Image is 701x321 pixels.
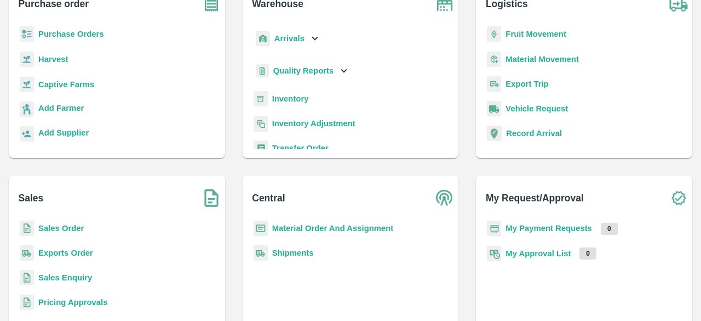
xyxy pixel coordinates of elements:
img: harvest [20,51,34,67]
div: Quality Reports [254,60,350,82]
img: harvest [20,76,34,93]
img: fruit [487,26,501,42]
a: Sales Enquiry [38,273,92,282]
img: reciept [20,26,34,42]
a: Sales Order [38,224,84,233]
b: Quality Reports [273,66,334,75]
a: Harvest [38,55,68,64]
b: Add Supplier [38,128,89,137]
img: farmer [20,102,34,117]
a: Record Arrival [506,129,562,138]
p: 0 [601,223,618,235]
a: Add Supplier [38,127,89,142]
img: delivery [487,76,501,92]
img: whInventory [254,91,268,107]
b: Sales [19,190,44,206]
b: Add Farmer [38,104,84,112]
a: My Payment Requests [505,224,592,233]
img: central [431,184,458,212]
img: shipments [254,245,268,261]
a: Fruit Movement [505,30,566,38]
img: sales [20,295,34,311]
img: sales [20,221,34,236]
img: vehicle [487,101,501,117]
img: qualityReport [256,64,269,78]
img: material [487,51,501,67]
a: Transfer Order [272,144,329,153]
a: Vehicle Request [505,104,568,113]
img: soSales [198,184,225,212]
p: 0 [579,247,596,260]
a: Material Movement [505,55,579,64]
a: Exports Order [38,249,93,257]
a: My Approval List [505,249,571,258]
a: Add Farmer [38,102,84,117]
a: Captive Farms [38,80,94,89]
img: inventory [254,116,268,132]
img: shipments [20,245,34,261]
a: Inventory [272,94,309,103]
a: Inventory Adjustment [272,119,355,128]
img: recordArrival [487,126,502,141]
img: check [665,184,692,212]
a: Material Order And Assignment [272,224,394,233]
img: approval [487,245,501,262]
img: centralMaterial [254,221,268,236]
img: sales [20,270,34,286]
img: whTransfer [254,140,268,156]
img: supplier [20,126,34,142]
a: Export Trip [505,80,548,88]
a: Shipments [272,249,314,257]
b: Central [252,190,285,206]
b: My Request/Approval [486,190,584,206]
img: whArrival [256,31,270,47]
b: Arrivals [274,34,304,43]
a: Pricing Approvals [38,298,107,307]
img: payment [487,221,501,236]
div: Arrivals [254,26,321,51]
a: Purchase Orders [38,30,104,38]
